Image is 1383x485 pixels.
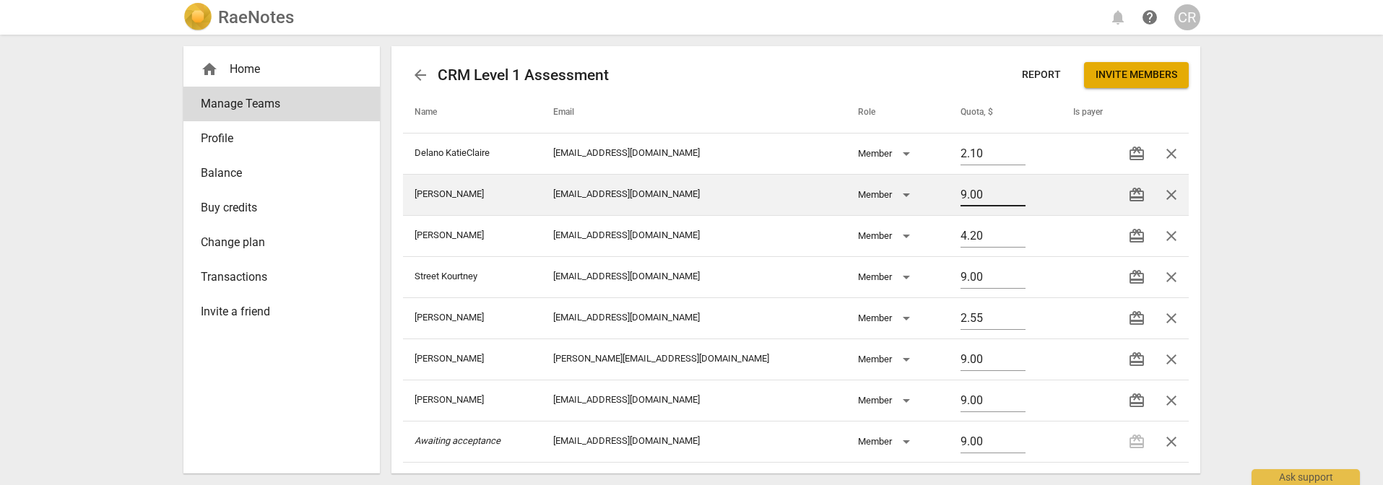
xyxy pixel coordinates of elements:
span: redeem [1128,268,1145,286]
td: [EMAIL_ADDRESS][DOMAIN_NAME] [542,380,846,421]
div: Member [858,266,915,289]
span: redeem [1128,392,1145,409]
span: redeem [1128,227,1145,245]
button: Transfer credits [1119,260,1154,294]
div: Ask support [1252,469,1360,485]
span: Invite members [1096,68,1177,82]
div: Member [858,389,915,412]
span: Profile [201,130,351,147]
button: Invite members [1084,62,1189,88]
td: Street Kourtney [403,256,542,297]
span: Report [1022,68,1061,82]
td: [EMAIL_ADDRESS][DOMAIN_NAME] [542,215,846,256]
span: redeem [1128,145,1145,162]
a: Change plan [183,225,380,260]
button: Transfer credits [1119,219,1154,253]
button: Report [1010,62,1072,88]
td: [EMAIL_ADDRESS][DOMAIN_NAME] [542,174,846,215]
td: [PERSON_NAME] [403,380,542,421]
div: Member [858,142,915,165]
span: close [1163,268,1180,286]
span: Email [553,107,591,118]
span: redeem [1128,351,1145,368]
button: Transfer credits [1119,383,1154,418]
td: [PERSON_NAME] [403,338,542,380]
span: Manage Teams [201,95,351,113]
div: Home [201,61,351,78]
span: close [1163,392,1180,409]
button: Transfer credits [1119,342,1154,377]
a: Transactions [183,260,380,294]
span: arrow_back [412,66,429,84]
span: close [1163,186,1180,204]
span: Balance [201,165,351,182]
img: Logo [183,3,212,32]
span: Role [858,107,893,118]
div: Home [183,52,380,87]
span: Transactions [201,268,351,286]
a: LogoRaeNotes [183,3,294,32]
a: Help [1137,4,1163,30]
button: CR [1174,4,1200,30]
div: Member [858,183,915,206]
div: Member [858,224,915,248]
h2: CRM Level 1 Assessment [438,66,609,84]
span: Name [415,107,454,118]
span: Buy credits [201,199,351,217]
a: Profile [183,121,380,156]
div: Member [858,348,915,371]
span: home [201,61,218,78]
span: close [1163,351,1180,368]
span: close [1163,433,1180,450]
span: Quota, $ [961,107,1010,118]
span: Change plan [201,234,351,251]
button: Transfer credits [1119,178,1154,212]
td: [PERSON_NAME] [403,297,542,338]
a: Invite a friend [183,294,380,329]
a: Manage Teams [183,87,380,121]
td: [EMAIL_ADDRESS][DOMAIN_NAME] [542,297,846,338]
span: redeem [1128,186,1145,204]
button: Transfer credits [1119,301,1154,336]
span: close [1163,310,1180,327]
div: Member [858,307,915,330]
span: Invite a friend [201,303,351,320]
h2: RaeNotes [218,7,294,27]
td: [EMAIL_ADDRESS][DOMAIN_NAME] [542,133,846,174]
td: [PERSON_NAME] [403,215,542,256]
a: Buy credits [183,191,380,225]
td: [EMAIL_ADDRESS][DOMAIN_NAME] [542,421,846,462]
div: Member [858,430,915,453]
td: [PERSON_NAME][EMAIL_ADDRESS][DOMAIN_NAME] [542,338,846,380]
button: Transfer credits [1119,136,1154,171]
a: Balance [183,156,380,191]
span: close [1163,227,1180,245]
th: Is payer [1062,92,1108,133]
td: Delano KatieClaire [403,133,542,174]
span: close [1163,145,1180,162]
span: help [1141,9,1158,26]
td: [EMAIL_ADDRESS][DOMAIN_NAME] [542,256,846,297]
i: Awaiting acceptance [415,435,500,446]
td: [PERSON_NAME] [403,174,542,215]
span: redeem [1128,310,1145,327]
